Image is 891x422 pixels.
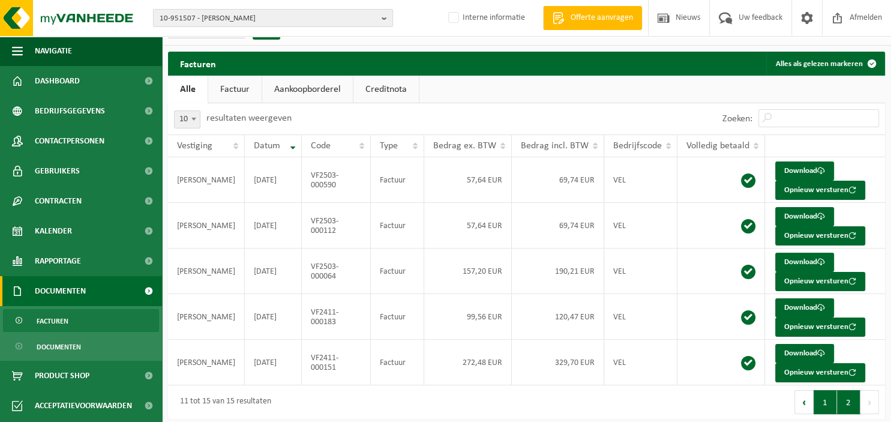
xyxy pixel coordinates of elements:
[160,10,377,28] span: 10-951507 - [PERSON_NAME]
[245,340,302,385] td: [DATE]
[512,294,604,340] td: 120,47 EUR
[424,157,512,203] td: 57,64 EUR
[177,141,212,151] span: Vestiging
[245,249,302,294] td: [DATE]
[35,66,80,96] span: Dashboard
[521,141,589,151] span: Bedrag incl. BTW
[512,157,604,203] td: 69,74 EUR
[371,294,424,340] td: Factuur
[371,340,424,385] td: Factuur
[604,203,677,249] td: VEL
[35,276,86,306] span: Documenten
[613,141,662,151] span: Bedrijfscode
[371,249,424,294] td: Factuur
[35,391,132,421] span: Acceptatievoorwaarden
[245,203,302,249] td: [DATE]
[262,76,353,103] a: Aankoopborderel
[37,310,68,333] span: Facturen
[35,186,82,216] span: Contracten
[433,141,496,151] span: Bedrag ex. BTW
[424,340,512,385] td: 272,48 EUR
[206,113,292,123] label: resultaten weergeven
[311,141,331,151] span: Code
[35,96,105,126] span: Bedrijfsgegevens
[604,157,677,203] td: VEL
[814,390,837,414] button: 1
[245,294,302,340] td: [DATE]
[766,52,884,76] button: Alles als gelezen markeren
[775,161,834,181] a: Download
[686,141,749,151] span: Volledig betaald
[175,111,200,128] span: 10
[722,114,752,124] label: Zoeken:
[35,126,104,156] span: Contactpersonen
[512,249,604,294] td: 190,21 EUR
[353,76,419,103] a: Creditnota
[35,156,80,186] span: Gebruikers
[302,157,371,203] td: VF2503-000590
[302,340,371,385] td: VF2411-000151
[512,340,604,385] td: 329,70 EUR
[35,361,89,391] span: Product Shop
[208,76,262,103] a: Factuur
[775,226,865,246] button: Opnieuw versturen
[168,294,245,340] td: [PERSON_NAME]
[543,6,642,30] a: Offerte aanvragen
[604,294,677,340] td: VEL
[35,36,72,66] span: Navigatie
[302,294,371,340] td: VF2411-000183
[168,203,245,249] td: [PERSON_NAME]
[775,272,865,291] button: Opnieuw versturen
[3,309,159,332] a: Facturen
[446,9,525,27] label: Interne informatie
[168,249,245,294] td: [PERSON_NAME]
[168,340,245,385] td: [PERSON_NAME]
[371,203,424,249] td: Factuur
[860,390,879,414] button: Next
[168,52,228,75] h2: Facturen
[37,336,81,358] span: Documenten
[35,216,72,246] span: Kalender
[254,141,280,151] span: Datum
[604,249,677,294] td: VEL
[568,12,636,24] span: Offerte aanvragen
[302,203,371,249] td: VF2503-000112
[245,157,302,203] td: [DATE]
[837,390,860,414] button: 2
[794,390,814,414] button: Previous
[174,110,200,128] span: 10
[168,76,208,103] a: Alle
[775,298,834,318] a: Download
[371,157,424,203] td: Factuur
[35,246,81,276] span: Rapportage
[775,207,834,226] a: Download
[424,249,512,294] td: 157,20 EUR
[424,203,512,249] td: 57,64 EUR
[775,181,865,200] button: Opnieuw versturen
[775,318,865,337] button: Opnieuw versturen
[424,294,512,340] td: 99,56 EUR
[775,344,834,363] a: Download
[153,9,393,27] button: 10-951507 - [PERSON_NAME]
[380,141,398,151] span: Type
[168,157,245,203] td: [PERSON_NAME]
[604,340,677,385] td: VEL
[775,253,834,272] a: Download
[775,363,865,382] button: Opnieuw versturen
[3,335,159,358] a: Documenten
[302,249,371,294] td: VF2503-000064
[512,203,604,249] td: 69,74 EUR
[174,391,271,413] div: 11 tot 15 van 15 resultaten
